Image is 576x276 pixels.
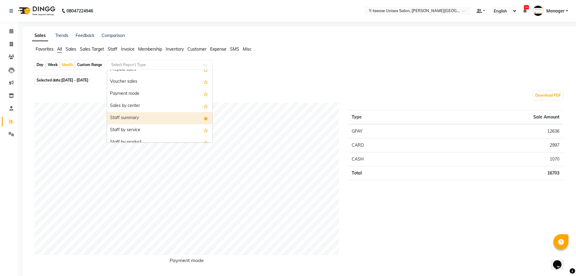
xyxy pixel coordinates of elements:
span: Inventory [166,46,184,52]
span: Staff [108,46,117,52]
span: 10 [524,5,529,9]
button: Download PDF [534,91,562,100]
td: 1070 [427,152,563,166]
span: SMS [230,46,239,52]
div: Staff summary [107,112,212,124]
div: Sales by center [107,100,212,112]
th: Type [348,110,427,125]
div: Payment mode [107,88,212,100]
span: Add this report to Favorites List [203,90,208,98]
ng-dropdown-panel: Options list [107,69,213,143]
span: Favorites [36,46,54,52]
span: Sales [66,46,76,52]
td: CARD [348,138,427,152]
span: Add this report to Favorites List [203,139,208,146]
a: 10 [523,8,527,14]
div: Month [60,61,74,69]
a: Trends [55,33,68,38]
div: Staff by service [107,124,212,136]
span: Add this report to Favorites List [203,66,208,73]
span: Add this report to Favorites List [203,102,208,110]
td: GPAY [348,124,427,138]
div: Week [46,61,59,69]
span: Added to Favorites [203,115,208,122]
span: Invoice [121,46,135,52]
div: Custom Range [76,61,104,69]
a: Sales [32,30,48,41]
span: All [57,46,62,52]
span: Sales Target [80,46,104,52]
span: Add this report to Favorites List [203,127,208,134]
span: Customer [187,46,207,52]
td: 16703 [427,166,563,180]
a: Feedback [76,33,94,38]
div: Staff by product [107,136,212,148]
td: 12636 [427,124,563,138]
span: Misc [243,46,252,52]
span: Selected date: [35,76,90,84]
th: Sale Amount [427,110,563,125]
b: 08047224946 [67,2,93,19]
td: 2997 [427,138,563,152]
span: [DATE] - [DATE] [61,78,88,82]
span: Manager [546,8,565,14]
div: Voucher sales [107,76,212,88]
div: Day [35,61,45,69]
span: Add this report to Favorites List [203,78,208,85]
img: Manager [533,5,543,16]
iframe: chat widget [551,252,570,270]
img: logo [15,2,57,19]
a: Comparison [102,33,125,38]
h6: Payment mode [34,258,339,266]
div: Prepaid sales [107,64,212,76]
td: Total [348,166,427,180]
span: Membership [138,46,162,52]
span: Expense [210,46,226,52]
td: CASH [348,152,427,166]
